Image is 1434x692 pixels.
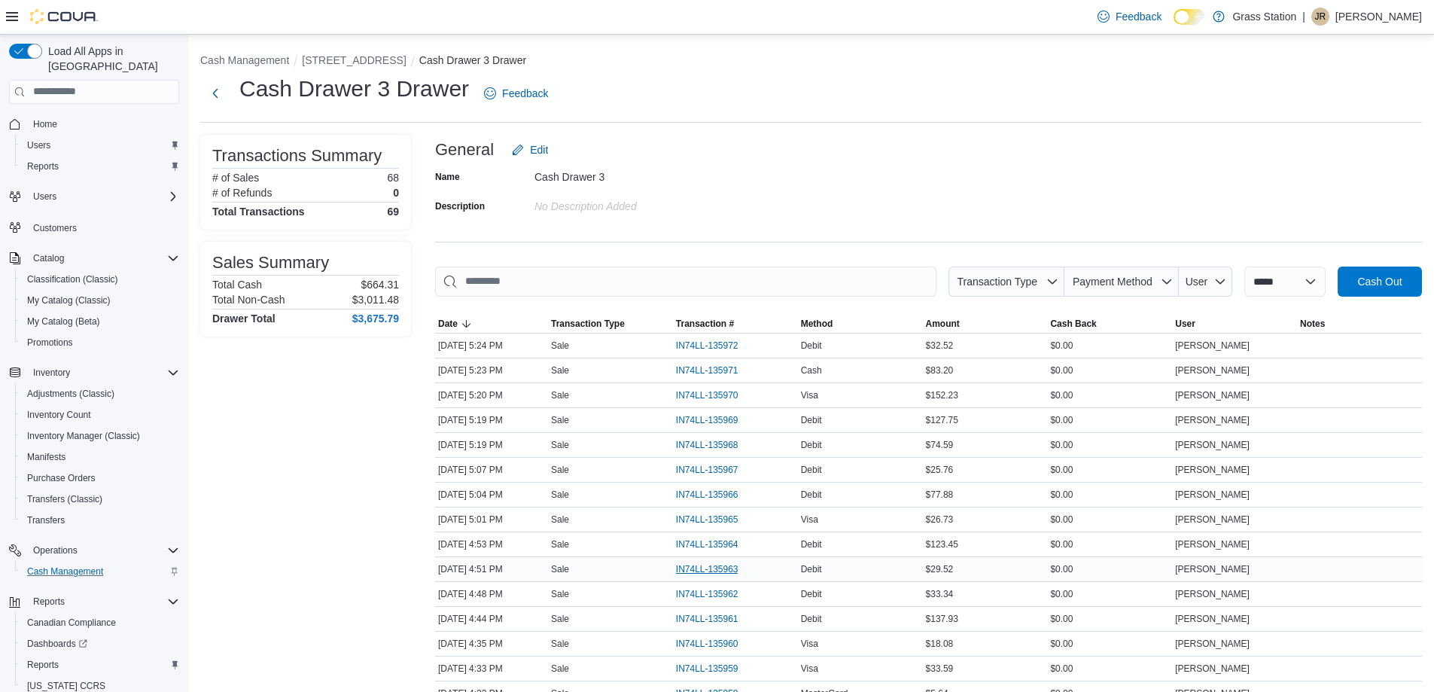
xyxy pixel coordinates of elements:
[1175,563,1250,575] span: [PERSON_NAME]
[27,219,83,237] a: Customers
[676,610,754,628] button: IN74LL-135961
[926,389,958,401] span: $152.23
[435,585,548,603] div: [DATE] 4:48 PM
[15,654,185,675] button: Reports
[926,638,954,650] span: $18.08
[27,680,105,692] span: [US_STATE] CCRS
[33,544,78,556] span: Operations
[1047,535,1172,553] div: $0.00
[1179,267,1232,297] button: User
[676,436,754,454] button: IN74LL-135968
[801,340,822,352] span: Debit
[551,663,569,675] p: Sale
[27,472,96,484] span: Purchase Orders
[926,663,954,675] span: $33.59
[21,656,65,674] a: Reports
[1175,514,1250,526] span: [PERSON_NAME]
[33,222,77,234] span: Customers
[21,562,109,581] a: Cash Management
[21,427,179,445] span: Inventory Manager (Classic)
[27,218,179,236] span: Customers
[551,613,569,625] p: Sale
[801,489,822,501] span: Debit
[27,541,179,559] span: Operations
[21,291,179,309] span: My Catalog (Classic)
[1047,461,1172,479] div: $0.00
[1091,2,1168,32] a: Feedback
[27,541,84,559] button: Operations
[801,588,822,600] span: Debit
[15,510,185,531] button: Transfers
[676,638,738,650] span: IN74LL-135960
[21,270,179,288] span: Classification (Classic)
[21,635,179,653] span: Dashboards
[676,613,738,625] span: IN74LL-135961
[435,535,548,553] div: [DATE] 4:53 PM
[3,248,185,269] button: Catalog
[435,386,548,404] div: [DATE] 5:20 PM
[1047,315,1172,333] button: Cash Back
[676,660,754,678] button: IN74LL-135959
[435,171,460,183] label: Name
[21,562,179,581] span: Cash Management
[27,451,65,463] span: Manifests
[926,340,954,352] span: $32.52
[926,489,954,501] span: $77.88
[530,142,548,157] span: Edit
[1172,315,1297,333] button: User
[27,430,140,442] span: Inventory Manager (Classic)
[1186,276,1208,288] span: User
[435,486,548,504] div: [DATE] 5:04 PM
[21,635,93,653] a: Dashboards
[1047,660,1172,678] div: $0.00
[21,511,179,529] span: Transfers
[801,464,822,476] span: Debit
[352,294,399,306] p: $3,011.48
[200,78,230,108] button: Next
[21,427,146,445] a: Inventory Manager (Classic)
[27,249,179,267] span: Catalog
[478,78,554,108] a: Feedback
[435,200,485,212] label: Description
[33,252,64,264] span: Catalog
[33,367,70,379] span: Inventory
[21,448,72,466] a: Manifests
[923,315,1048,333] button: Amount
[551,563,569,575] p: Sale
[801,638,818,650] span: Visa
[926,318,960,330] span: Amount
[676,414,738,426] span: IN74LL-135969
[1175,414,1250,426] span: [PERSON_NAME]
[1047,560,1172,578] div: $0.00
[21,291,117,309] a: My Catalog (Classic)
[926,414,958,426] span: $127.75
[15,135,185,156] button: Users
[27,273,118,285] span: Classification (Classic)
[27,617,116,629] span: Canadian Compliance
[387,206,399,218] h4: 69
[21,157,179,175] span: Reports
[1175,663,1250,675] span: [PERSON_NAME]
[926,364,954,376] span: $83.20
[551,464,569,476] p: Sale
[200,53,1422,71] nav: An example of EuiBreadcrumbs
[21,406,97,424] a: Inventory Count
[1047,411,1172,429] div: $0.00
[21,312,179,331] span: My Catalog (Beta)
[387,172,399,184] p: 68
[676,389,738,401] span: IN74LL-135970
[27,337,73,349] span: Promotions
[926,538,958,550] span: $123.45
[361,279,399,291] p: $664.31
[1175,588,1250,600] span: [PERSON_NAME]
[676,411,754,429] button: IN74LL-135969
[1297,315,1422,333] button: Notes
[419,54,526,66] button: Cash Drawer 3 Drawer
[1064,267,1179,297] button: Payment Method
[1047,337,1172,355] div: $0.00
[673,315,798,333] button: Transaction #
[551,340,569,352] p: Sale
[42,44,179,74] span: Load All Apps in [GEOGRAPHIC_DATA]
[926,464,954,476] span: $25.76
[551,439,569,451] p: Sale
